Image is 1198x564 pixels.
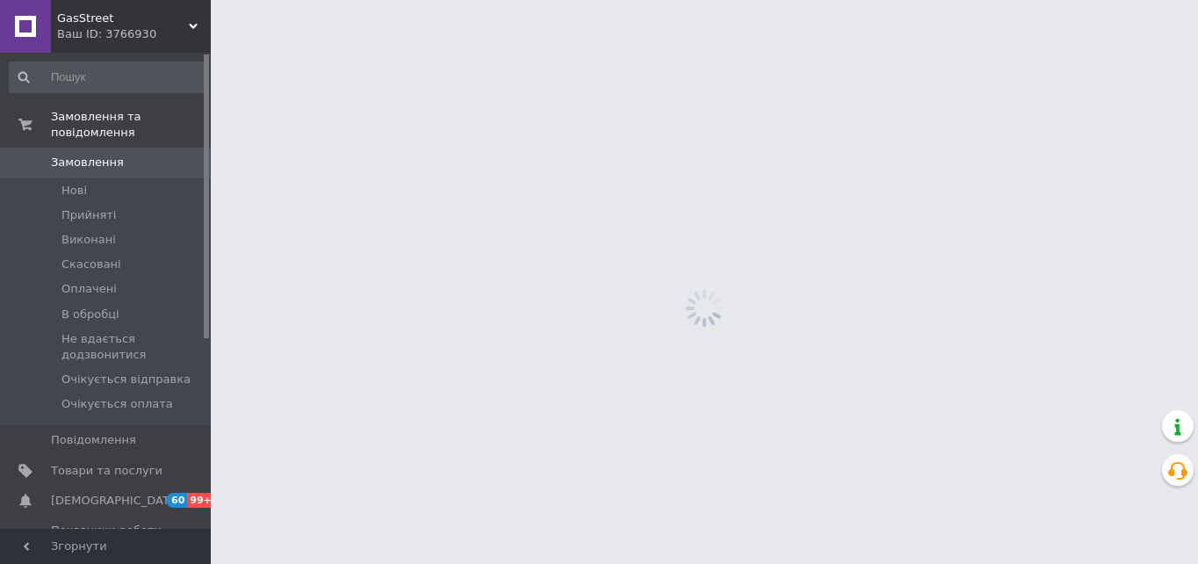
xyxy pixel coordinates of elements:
span: [DEMOGRAPHIC_DATA] [51,493,181,509]
span: Замовлення [51,155,124,170]
div: Ваш ID: 3766930 [57,26,211,42]
span: Прийняті [61,207,116,223]
span: Нові [61,183,87,199]
span: Очікується відправка [61,372,191,387]
span: Скасовані [61,257,121,272]
img: spinner_grey-bg-hcd09dd2d8f1a785e3413b09b97f8118e7.gif [681,285,728,332]
span: Очікується оплата [61,396,173,412]
span: Повідомлення [51,432,136,448]
span: Показники роботи компанії [51,523,162,554]
span: GasStreet [57,11,189,26]
span: 60 [167,493,187,508]
input: Пошук [9,61,207,93]
span: 99+ [187,493,216,508]
span: Замовлення та повідомлення [51,109,211,141]
span: Товари та послуги [51,463,162,479]
span: Не вдається додзвонитися [61,331,206,363]
span: В обробці [61,307,119,322]
span: Оплачені [61,281,117,297]
span: Виконані [61,232,116,248]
